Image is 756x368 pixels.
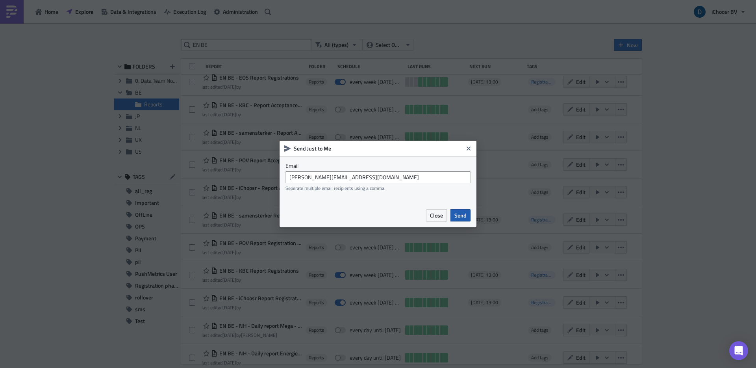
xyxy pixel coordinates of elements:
[430,211,443,219] span: Close
[426,209,447,221] button: Close
[294,145,463,152] h6: Send Just to Me
[285,185,471,191] div: Seperate multiple email recipients using a comma.
[463,143,474,154] button: Close
[450,209,471,221] button: Send
[285,162,471,169] label: Email
[454,211,467,219] span: Send
[729,341,748,360] div: Open Intercom Messenger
